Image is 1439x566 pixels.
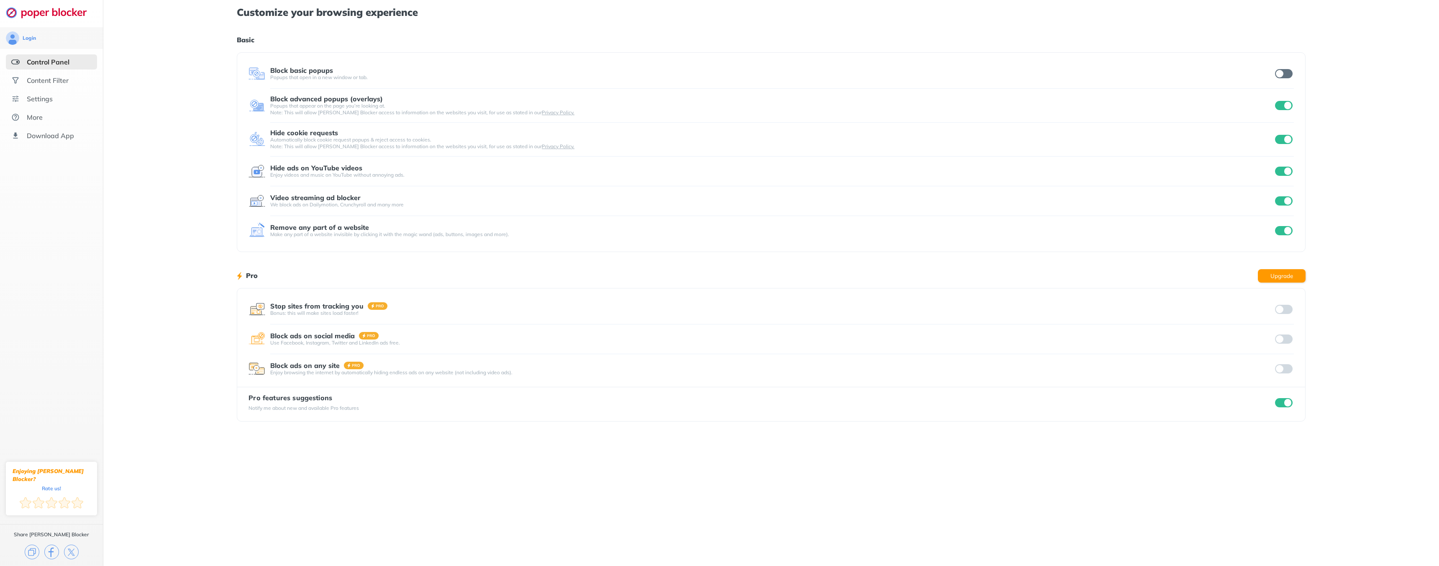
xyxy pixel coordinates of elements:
img: pro-badge.svg [359,332,379,340]
button: Upgrade [1258,269,1306,283]
img: feature icon [248,360,265,377]
div: Enjoy videos and music on YouTube without annoying ads. [270,172,1273,178]
div: Settings [27,95,53,103]
img: pro-badge.svg [368,302,388,310]
img: copy.svg [25,545,39,559]
div: Automatically block cookie request popups & reject access to cookies. Note: This will allow [PERS... [270,136,1273,150]
div: We block ads on Dailymotion, Crunchyroll and many more [270,201,1273,208]
img: feature icon [248,301,265,318]
img: facebook.svg [44,545,59,559]
div: Remove any part of a website [270,224,369,231]
div: Popups that open in a new window or tab. [270,74,1273,81]
a: Privacy Policy. [542,109,574,116]
div: Block basic popups [270,67,333,74]
div: Video streaming ad blocker [270,194,361,201]
div: Block advanced popups (overlays) [270,95,383,103]
img: feature icon [248,193,265,209]
div: Login [23,35,36,41]
img: settings.svg [11,95,20,103]
div: Pro features suggestions [248,394,359,401]
div: Block ads on social media [270,332,355,340]
img: x.svg [64,545,79,559]
div: Content Filter [27,76,69,85]
div: Hide ads on YouTube videos [270,164,362,172]
img: social.svg [11,76,20,85]
div: Stop sites from tracking you [270,302,364,310]
img: logo-webpage.svg [6,7,96,18]
img: lighting bolt [237,271,242,281]
img: avatar.svg [6,31,19,45]
div: Enjoy browsing the internet by automatically hiding endless ads on any website (not including vid... [270,369,1273,376]
div: Download App [27,131,74,140]
img: features-selected.svg [11,58,20,66]
img: feature icon [248,331,265,347]
div: Hide cookie requests [270,129,338,136]
img: download-app.svg [11,131,20,140]
div: Block ads on any site [270,362,340,369]
div: More [27,113,43,121]
div: Share [PERSON_NAME] Blocker [14,531,89,538]
div: Notify me about new and available Pro features [248,405,359,412]
h1: Basic [237,34,1305,45]
h1: Customize your browsing experience [237,7,1305,18]
img: feature icon [248,97,265,114]
div: Bonus: this will make sites load faster! [270,310,1273,316]
img: feature icon [248,131,265,148]
img: feature icon [248,222,265,239]
img: about.svg [11,113,20,121]
a: Privacy Policy. [542,143,574,149]
div: Rate us! [42,486,61,490]
img: feature icon [248,163,265,180]
h1: Pro [246,270,258,281]
img: pro-badge.svg [344,362,364,369]
div: Use Facebook, Instagram, Twitter and LinkedIn ads free. [270,340,1273,346]
div: Make any part of a website invisible by clicking it with the magic wand (ads, buttons, images and... [270,231,1273,238]
div: Enjoying [PERSON_NAME] Blocker? [13,467,90,483]
div: Popups that appear on the page you’re looking at. Note: This will allow [PERSON_NAME] Blocker acc... [270,103,1273,116]
img: feature icon [248,65,265,82]
div: Control Panel [27,58,69,66]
